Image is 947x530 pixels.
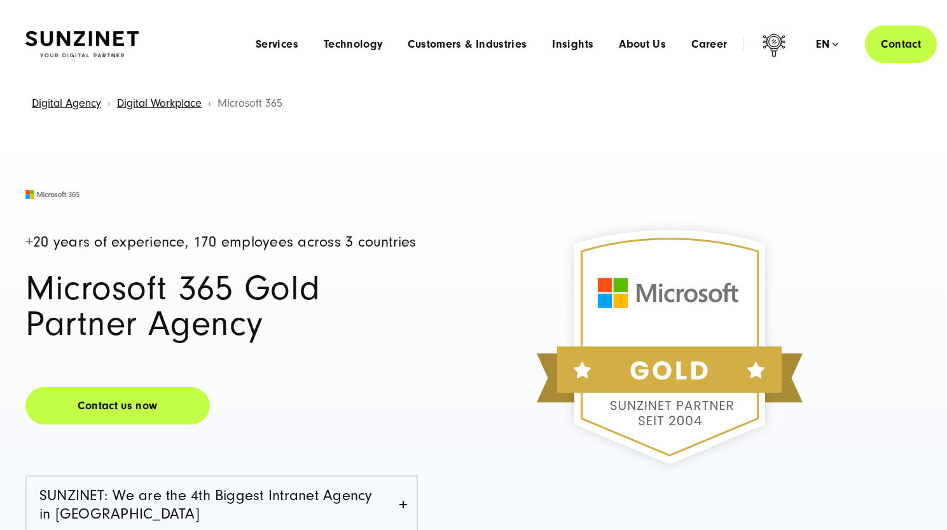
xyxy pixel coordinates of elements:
[32,97,101,110] a: Digital Agency
[691,38,727,51] a: Career
[256,38,298,51] a: Services
[619,38,666,51] a: About Us
[25,190,79,199] img: Microsoft 365 Logo - Digitalagentur SUNZINET
[25,31,139,58] img: SUNZINET Full Service Digital Agentur
[25,271,418,342] h1: Microsoft 365 Gold Partner Agency
[865,25,937,63] a: Contact
[816,38,838,51] div: en
[324,38,383,51] a: Technology
[25,387,210,425] a: Contact us now
[117,97,202,110] a: Digital Workplace
[408,38,527,51] a: Customers & Industries
[25,234,418,250] h4: +20 years of experience, 170 employees across 3 countries
[498,175,841,519] img: SUNZINET Gold Partner Microsoft, internationaler Hard- und Softwareentwickler und Technologieunte...
[552,38,593,51] a: Insights
[218,97,282,110] span: Microsoft 365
